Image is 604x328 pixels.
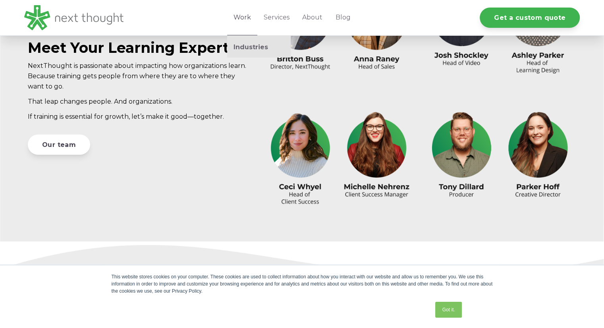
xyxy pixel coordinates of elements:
a: Got it. [435,302,461,318]
span: Meet Your Learning Experts [28,39,237,56]
span: NextThought is passionate about impacting how organizations learn. Because training gets people f... [28,62,246,90]
img: NT_Website_About Us_Ceci-Michelle (1) [262,103,415,213]
img: LG - NextThought Logo [24,5,124,30]
a: Get a custom quote [480,8,580,28]
a: Our team [28,135,90,155]
a: Industries [227,43,291,51]
span: That leap changes people. And organizations. [28,98,172,105]
span: If training is essential for growth, let’s make it good—together. [28,113,224,120]
img: NT_Website_About Us_Tony-Parker (1) [423,103,576,213]
div: This website stores cookies on your computer. These cookies are used to collect information about... [112,273,493,295]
